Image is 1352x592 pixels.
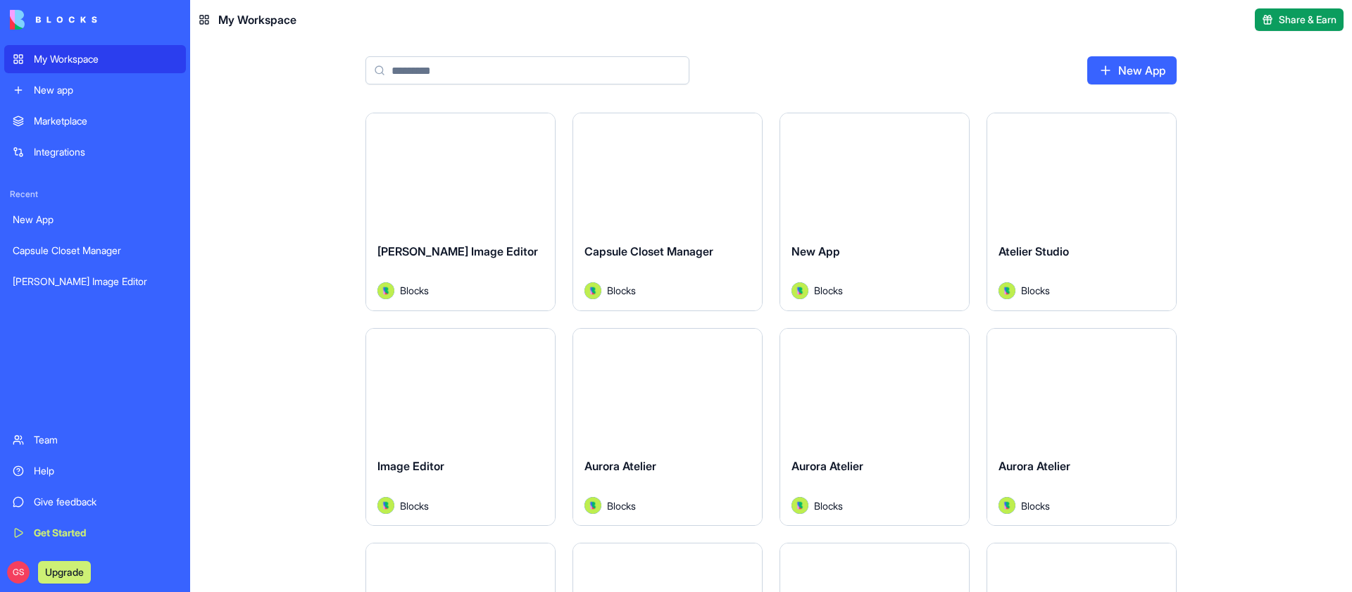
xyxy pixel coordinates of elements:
[13,213,177,227] div: New App
[34,114,177,128] div: Marketplace
[791,459,863,473] span: Aurora Atelier
[987,328,1177,527] a: Aurora AtelierAvatarBlocks
[584,497,601,514] img: Avatar
[4,426,186,454] a: Team
[1087,56,1177,84] a: New App
[999,497,1015,514] img: Avatar
[987,113,1177,311] a: Atelier StudioAvatarBlocks
[814,498,843,513] span: Blocks
[400,498,429,513] span: Blocks
[4,45,186,73] a: My Workspace
[999,459,1070,473] span: Aurora Atelier
[814,283,843,298] span: Blocks
[34,52,177,66] div: My Workspace
[791,497,808,514] img: Avatar
[4,107,186,135] a: Marketplace
[4,76,186,104] a: New app
[791,244,840,258] span: New App
[999,244,1069,258] span: Atelier Studio
[377,244,538,258] span: [PERSON_NAME] Image Editor
[13,275,177,289] div: [PERSON_NAME] Image Editor
[4,206,186,234] a: New App
[780,113,970,311] a: New AppAvatarBlocks
[607,498,636,513] span: Blocks
[4,488,186,516] a: Give feedback
[34,526,177,540] div: Get Started
[13,244,177,258] div: Capsule Closet Manager
[4,457,186,485] a: Help
[38,565,91,579] a: Upgrade
[584,459,656,473] span: Aurora Atelier
[584,244,713,258] span: Capsule Closet Manager
[4,237,186,265] a: Capsule Closet Manager
[34,83,177,97] div: New app
[791,282,808,299] img: Avatar
[4,138,186,166] a: Integrations
[999,282,1015,299] img: Avatar
[365,113,556,311] a: [PERSON_NAME] Image EditorAvatarBlocks
[377,497,394,514] img: Avatar
[1279,13,1337,27] span: Share & Earn
[4,267,186,296] a: [PERSON_NAME] Image Editor
[780,328,970,527] a: Aurora AtelierAvatarBlocks
[4,519,186,547] a: Get Started
[377,282,394,299] img: Avatar
[572,113,763,311] a: Capsule Closet ManagerAvatarBlocks
[572,328,763,527] a: Aurora AtelierAvatarBlocks
[7,561,30,584] span: GS
[38,561,91,584] button: Upgrade
[4,189,186,200] span: Recent
[584,282,601,299] img: Avatar
[400,283,429,298] span: Blocks
[218,11,296,28] span: My Workspace
[1021,283,1050,298] span: Blocks
[10,10,97,30] img: logo
[1021,498,1050,513] span: Blocks
[607,283,636,298] span: Blocks
[34,433,177,447] div: Team
[365,328,556,527] a: Image EditorAvatarBlocks
[377,459,444,473] span: Image Editor
[34,464,177,478] div: Help
[34,495,177,509] div: Give feedback
[34,145,177,159] div: Integrations
[1255,8,1344,31] button: Share & Earn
